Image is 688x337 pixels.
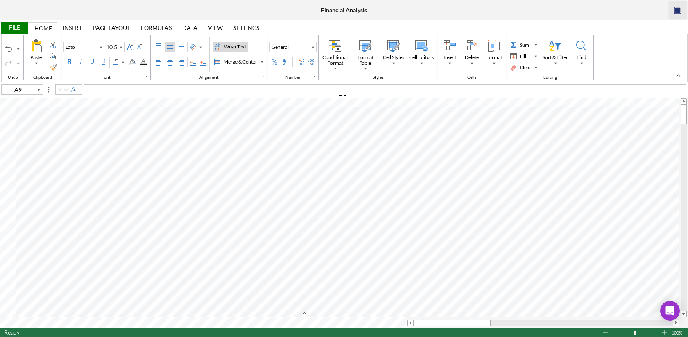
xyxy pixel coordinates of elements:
div: Number [267,35,319,80]
div: Page Layout [87,22,136,34]
div: Formulas [141,25,172,31]
label: Underline [87,57,97,67]
div: Settings [228,22,265,34]
div: Financial Analysis [321,7,367,14]
div: Background Color [127,57,138,67]
div: Editing [541,75,559,80]
div: Editing [506,35,594,80]
div: Cell Editors [407,38,436,70]
div: Zoom In [661,328,668,337]
label: Top Align [154,42,163,52]
div: Alignment [197,75,221,80]
div: Insert [439,38,460,70]
div: indicatorAlignment [260,73,266,80]
div: Zoom [610,328,661,337]
div: indicatorFonts [143,73,149,80]
button: Insert Function [70,87,76,93]
div: Clear [509,63,539,73]
div: Zoom level [672,328,684,337]
label: Double Underline [99,57,109,67]
div: Font Family [63,42,104,52]
div: Increase Indent [198,57,208,67]
label: Wrap Text [213,42,248,52]
div: Delete [461,38,482,70]
div: Clear [509,63,533,72]
div: Orientation [188,42,204,52]
div: View [208,25,223,31]
div: Decrease Decimal [306,57,316,67]
div: Copy [48,51,58,61]
div: Delete [463,54,480,61]
div: Insert [442,54,458,61]
label: Bottom Align [177,42,186,52]
div: Zoom [634,331,636,335]
div: Sum [518,41,531,49]
div: Font [61,35,151,80]
button: General [269,42,317,52]
div: Cut [48,40,58,50]
div: Comma Style [279,57,289,67]
div: Wrap Text [222,43,248,50]
div: Font Color [138,57,149,67]
label: Bold [64,57,74,67]
label: Left Align [154,57,163,67]
div: Number [283,75,303,80]
div: Formulas [136,22,177,34]
div: Merge & Center [213,57,259,66]
div: Cell Editors [407,54,435,61]
div: Home [34,25,52,32]
div: Paste [29,54,43,61]
div: Clear [518,64,533,71]
div: Sort & Filter [541,54,570,61]
div: View [203,22,228,34]
div: Styles [371,75,385,80]
label: Format Painter [49,62,59,72]
div: Cells [465,75,478,80]
div: Cell Styles [381,54,406,61]
div: Format Table [351,38,380,71]
div: Merge & Center [222,58,259,66]
div: Sort & Filter [541,38,570,70]
div: Page Layout [93,25,130,31]
div: Increase Font Size [125,42,135,52]
div: Percent Style [269,57,279,67]
div: Fill [509,51,539,61]
div: Merge & Center [213,57,265,67]
div: Home [29,22,57,34]
div: Sum [509,40,539,50]
div: Clipboard [24,35,61,80]
div: Styles [319,35,437,80]
div: Data [177,22,203,34]
div: Fill [509,52,533,61]
div: Cell Styles [381,38,406,70]
div: Sum [509,40,533,49]
div: Find [575,54,588,61]
div: Border [111,57,126,67]
div: Insert [63,25,82,31]
div: Clipboard [31,75,54,80]
div: Alignment [151,35,267,80]
label: Center Align [165,57,175,67]
div: General [270,43,290,51]
div: Decrease Font Size [135,42,145,52]
div: Format Table [351,54,380,67]
label: Middle Align [165,42,175,52]
div: Fill [518,52,528,60]
div: Format [483,38,505,70]
div: Number Format [269,42,317,52]
div: Decrease Indent [188,57,198,67]
div: Format [484,54,504,61]
div: Open Intercom Messenger [660,301,680,321]
div: Conditional Format [320,38,350,71]
div: Increase Decimal [296,57,306,67]
div: Font [100,75,113,80]
div: indicatorNumbers [311,73,317,80]
div: Conditional Format [321,54,349,67]
div: Find [571,38,592,70]
div: Data [182,25,197,31]
div: Settings [233,25,259,31]
div: Paste All [25,38,47,70]
label: Italic [76,57,86,67]
div: Font Size [104,42,125,52]
div: Cells [437,35,506,80]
